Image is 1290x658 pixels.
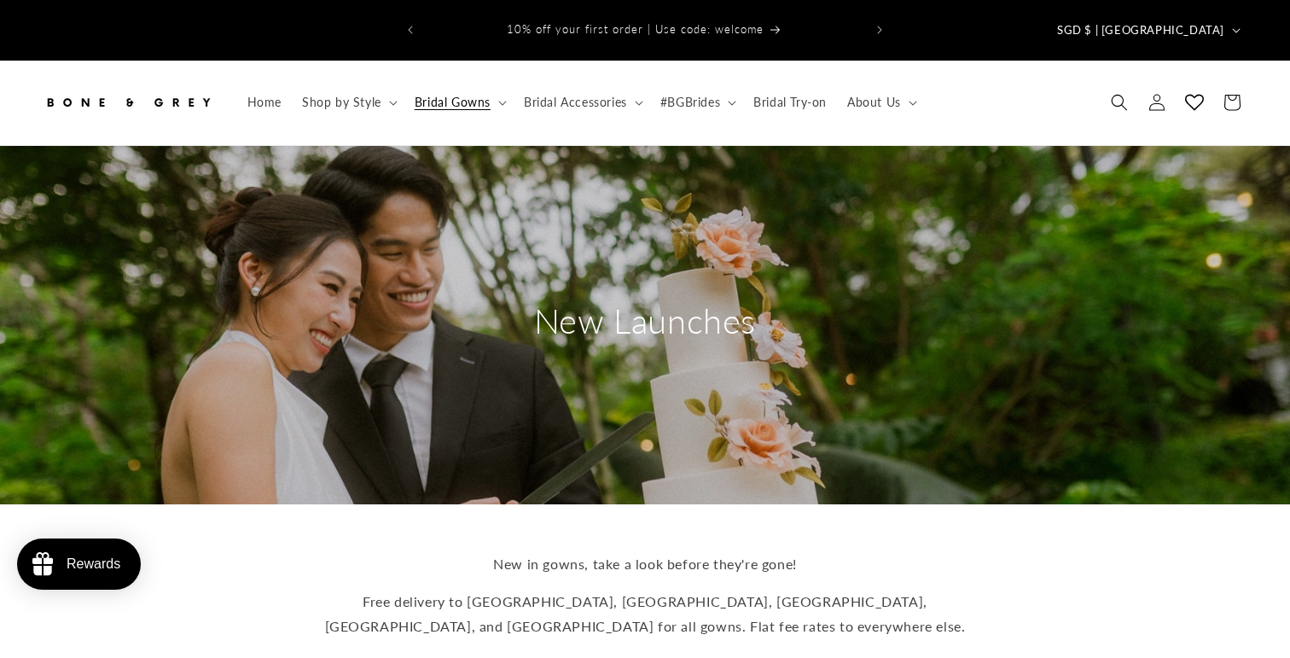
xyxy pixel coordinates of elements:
span: About Us [847,95,901,110]
summary: About Us [837,84,924,120]
span: Bridal Accessories [524,95,627,110]
p: Free delivery to [GEOGRAPHIC_DATA], [GEOGRAPHIC_DATA], [GEOGRAPHIC_DATA], [GEOGRAPHIC_DATA], and ... [312,590,978,639]
span: Bridal Try-on [753,95,827,110]
span: Home [247,95,282,110]
span: SGD $ | [GEOGRAPHIC_DATA] [1057,22,1224,39]
span: #BGBrides [660,95,720,110]
summary: Bridal Gowns [404,84,514,120]
div: Rewards [67,556,120,572]
summary: Bridal Accessories [514,84,650,120]
span: Shop by Style [302,95,381,110]
summary: Shop by Style [292,84,404,120]
button: Next announcement [861,14,898,46]
summary: #BGBrides [650,84,743,120]
a: Bridal Try-on [743,84,837,120]
span: Bridal Gowns [415,95,491,110]
img: Bone and Grey Bridal [43,84,213,121]
p: New in gowns, take a look before they're gone! [312,552,978,577]
a: Bone and Grey Bridal [37,78,220,128]
button: SGD $ | [GEOGRAPHIC_DATA] [1047,14,1247,46]
span: 10% off your first order | Use code: welcome [507,22,764,36]
summary: Search [1101,84,1138,121]
a: Home [237,84,292,120]
button: Previous announcement [392,14,429,46]
h2: New Launches [483,299,807,343]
